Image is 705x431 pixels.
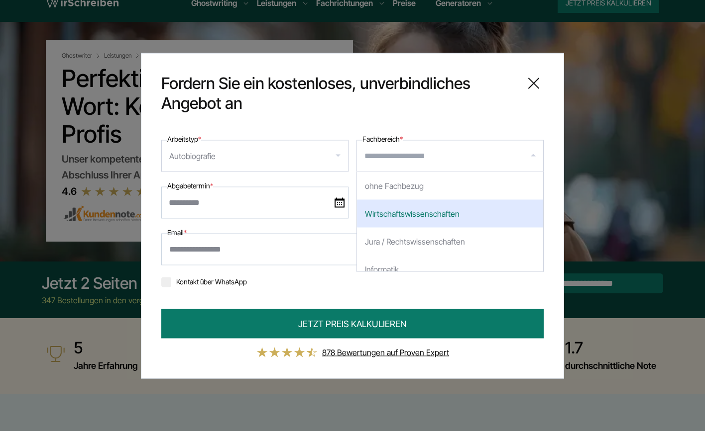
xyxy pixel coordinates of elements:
[362,133,403,145] label: Fachbereich
[161,309,544,338] button: JETZT PREIS KALKULIEREN
[357,199,543,227] div: Wirtschaftswissenschaften
[357,255,543,283] div: Informatik
[357,227,543,255] div: Jura / Rechtswissenschaften
[167,179,213,191] label: Abgabetermin
[169,148,216,164] div: Autobiografie
[167,133,201,145] label: Arbeitstyp
[161,73,516,113] span: Fordern Sie ein kostenloses, unverbindliches Angebot an
[161,186,349,218] input: date
[322,347,449,357] a: 878 Bewertungen auf Proven Expert
[167,226,187,238] label: Email
[335,197,345,207] img: date
[357,172,543,199] div: ohne Fachbezug
[161,277,247,285] label: Kontakt über WhatsApp
[298,317,407,330] span: JETZT PREIS KALKULIEREN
